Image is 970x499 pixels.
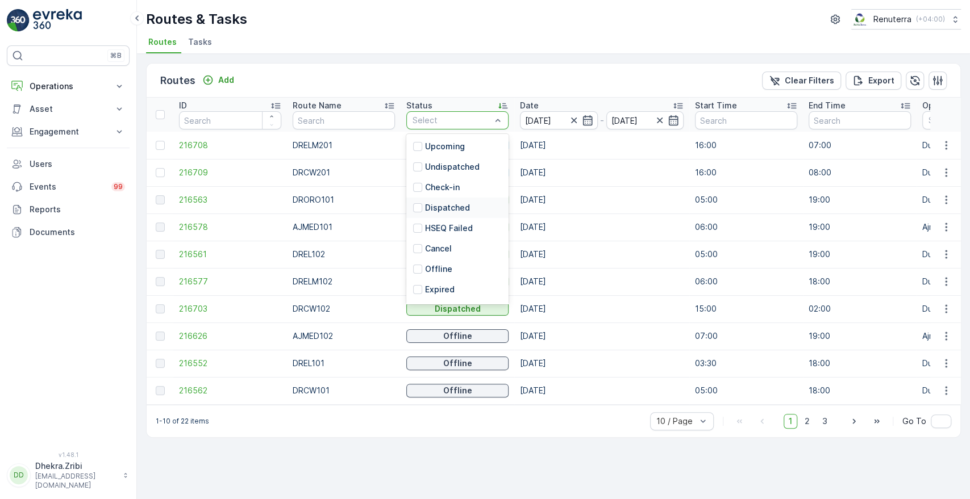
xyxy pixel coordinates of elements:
[179,140,281,151] a: 216708
[922,100,961,111] p: Operation
[689,213,803,241] td: 06:00
[809,100,846,111] p: End Time
[695,100,737,111] p: Start Time
[514,350,689,377] td: [DATE]
[287,295,401,322] td: DRCW102
[156,168,165,177] div: Toggle Row Selected
[7,9,30,32] img: logo
[287,377,401,404] td: DRCW101
[30,81,107,92] p: Operations
[30,181,105,192] p: Events
[851,9,961,30] button: Renuterra(+04:00)
[156,417,209,426] p: 1-10 of 22 items
[30,126,107,137] p: Engagement
[520,111,598,129] input: dd/mm/yyyy
[293,100,342,111] p: Route Name
[30,204,125,215] p: Reports
[287,132,401,159] td: DRELM201
[179,358,281,369] a: 216552
[30,227,125,238] p: Documents
[179,111,281,129] input: Search
[110,51,122,60] p: ⌘B
[803,132,917,159] td: 07:00
[514,377,689,404] td: [DATE]
[851,13,869,26] img: Screenshot_2024-07-26_at_13.33.01.png
[443,358,472,369] p: Offline
[179,303,281,315] a: 216703
[803,213,917,241] td: 19:00
[425,223,473,234] p: HSEQ Failed
[146,10,247,28] p: Routes & Tasks
[7,198,130,221] a: Reports
[695,111,797,129] input: Search
[425,284,455,295] p: Expired
[425,202,470,213] p: Dispatched
[803,241,917,268] td: 19:00
[179,276,281,287] a: 216577
[803,159,917,186] td: 08:00
[406,384,509,397] button: Offline
[156,304,165,313] div: Toggle Row Selected
[514,186,689,213] td: [DATE]
[148,36,177,48] span: Routes
[784,414,797,429] span: 1
[287,213,401,241] td: AJMED101
[179,249,281,260] a: 216561
[7,175,130,198] a: Events99
[179,100,187,111] p: ID
[800,414,815,429] span: 2
[425,161,480,173] p: Undispatched
[156,386,165,395] div: Toggle Row Selected
[156,141,165,150] div: Toggle Row Selected
[817,414,832,429] span: 3
[156,250,165,259] div: Toggle Row Selected
[425,263,452,275] p: Offline
[873,14,911,25] p: Renuterra
[156,332,165,341] div: Toggle Row Selected
[514,295,689,322] td: [DATE]
[114,182,123,191] p: 99
[10,466,28,484] div: DD
[809,111,911,129] input: Search
[179,194,281,206] span: 216563
[514,322,689,350] td: [DATE]
[803,268,917,295] td: 18:00
[514,241,689,268] td: [DATE]
[514,132,689,159] td: [DATE]
[156,223,165,232] div: Toggle Row Selected
[785,75,834,86] p: Clear Filters
[803,322,917,350] td: 19:00
[803,377,917,404] td: 18:00
[762,72,841,90] button: Clear Filters
[803,295,917,322] td: 02:00
[689,241,803,268] td: 05:00
[406,357,509,370] button: Offline
[179,221,281,233] span: 216578
[803,350,917,377] td: 18:00
[689,159,803,186] td: 16:00
[689,295,803,322] td: 15:00
[287,241,401,268] td: DREL102
[287,322,401,350] td: AJMED102
[514,268,689,295] td: [DATE]
[287,186,401,213] td: DRORO101
[179,330,281,342] span: 216626
[689,132,803,159] td: 16:00
[179,167,281,178] span: 216709
[7,120,130,143] button: Engagement
[218,74,234,86] p: Add
[606,111,684,129] input: dd/mm/yyyy
[435,303,481,315] p: Dispatched
[7,451,130,458] span: v 1.48.1
[689,377,803,404] td: 05:00
[689,268,803,295] td: 06:00
[7,460,130,490] button: DDDhekra.Zribi[EMAIL_ADDRESS][DOMAIN_NAME]
[514,213,689,241] td: [DATE]
[868,75,894,86] p: Export
[443,330,472,342] p: Offline
[443,385,472,396] p: Offline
